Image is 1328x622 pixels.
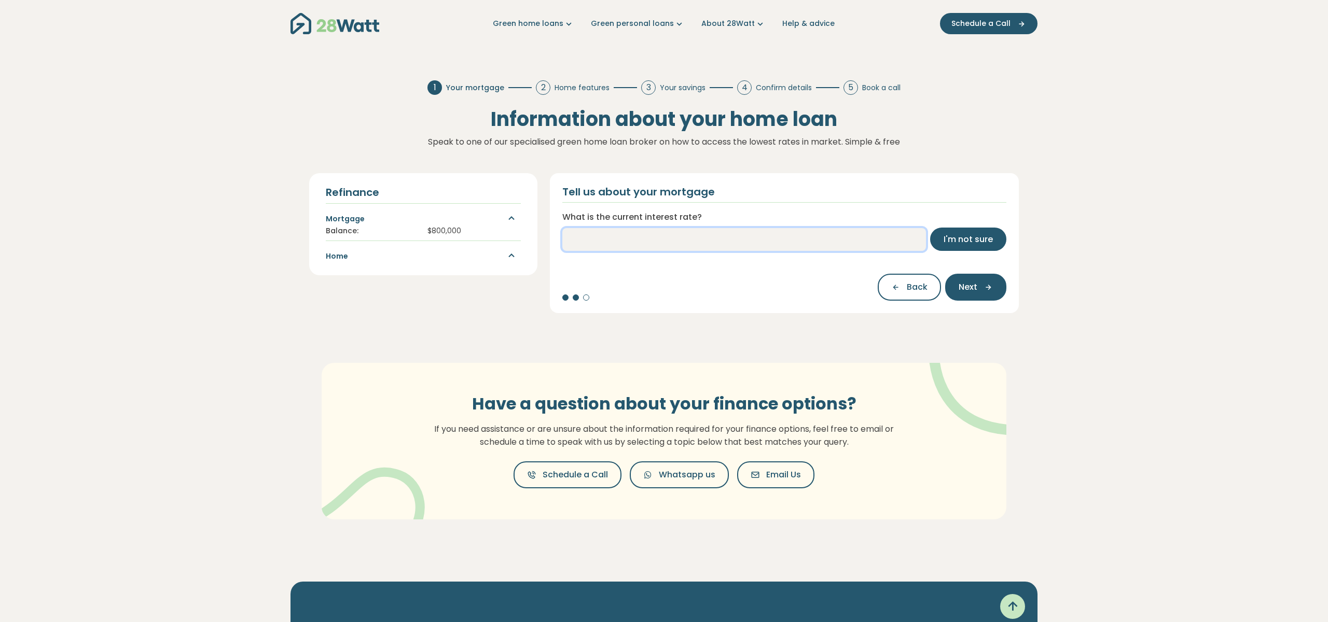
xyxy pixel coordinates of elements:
[959,281,977,293] span: Next
[428,394,900,414] h3: Have a question about your finance options?
[951,18,1011,29] span: Schedule a Call
[878,274,941,301] button: Back
[562,211,702,223] label: What is the current interest rate?
[314,441,425,544] img: vector
[756,82,812,93] span: Confirm details
[536,80,550,95] div: 2
[907,281,928,293] span: Back
[326,251,348,262] h5: Home
[862,82,901,93] span: Book a call
[446,82,504,93] span: Your mortgage
[427,225,521,236] div: $ 800,000
[290,13,379,34] img: 28Watt
[766,469,801,481] span: Email Us
[660,82,706,93] span: Your savings
[543,469,608,481] span: Schedule a Call
[326,186,521,199] h4: Refinance
[701,18,766,29] a: About 28Watt
[630,461,729,488] button: Whatsapp us
[326,225,419,236] div: Balance:
[843,80,858,95] div: 5
[290,10,1037,37] nav: Main navigation
[641,80,656,95] div: 3
[514,461,621,488] button: Schedule a Call
[427,80,442,95] div: 1
[737,461,814,488] button: Email Us
[659,469,715,481] span: Whatsapp us
[562,186,715,198] h2: Tell us about your mortgage
[493,18,574,29] a: Green home loans
[591,18,685,29] a: Green personal loans
[309,107,1019,131] h2: Information about your home loan
[782,18,835,29] a: Help & advice
[555,82,610,93] span: Home features
[326,214,365,224] h5: Mortgage
[309,135,1019,149] p: Speak to one of our specialised green home loan broker on how to access the lowest rates in marke...
[902,334,1037,435] img: vector
[428,422,900,449] p: If you need assistance or are unsure about the information required for your finance options, fee...
[944,233,993,246] span: I'm not sure
[737,80,752,95] div: 4
[940,13,1037,34] button: Schedule a Call
[945,274,1006,301] button: Next
[930,228,1006,251] button: I'm not sure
